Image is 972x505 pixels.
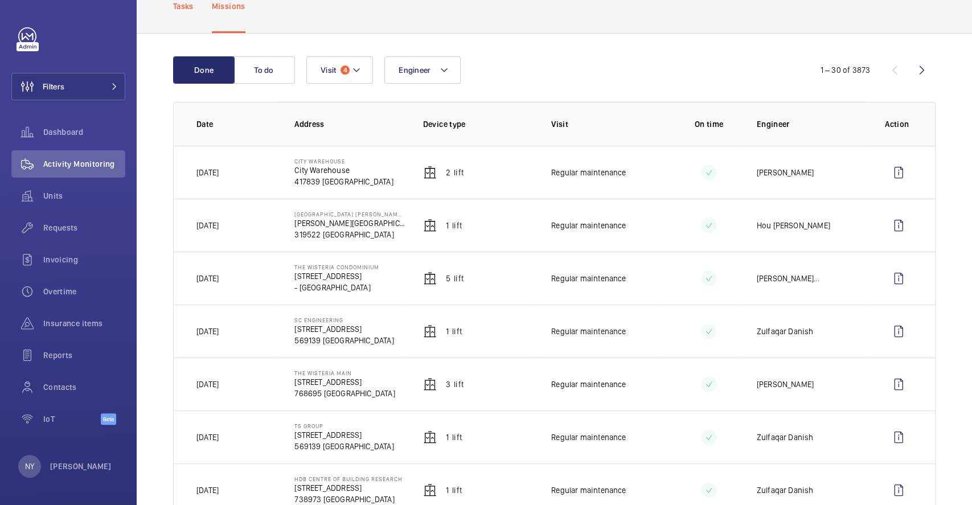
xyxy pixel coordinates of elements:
p: The Wisteria Main [294,369,395,376]
p: [GEOGRAPHIC_DATA] [PERSON_NAME][GEOGRAPHIC_DATA] [294,211,404,217]
button: Visit4 [306,56,373,84]
div: ... [757,273,819,284]
p: Missions [212,1,245,12]
span: Engineer [399,65,430,75]
p: Regular maintenance [551,432,626,443]
p: [STREET_ADDRESS] [294,376,395,388]
p: [STREET_ADDRESS] [294,270,379,282]
p: On time [679,118,738,130]
p: - [GEOGRAPHIC_DATA] [294,282,379,293]
span: Dashboard [43,126,125,138]
p: 319522 [GEOGRAPHIC_DATA] [294,229,404,240]
p: Regular maintenance [551,273,626,284]
span: Insurance items [43,318,125,329]
span: Invoicing [43,254,125,265]
span: 4 [341,65,350,75]
p: NY [25,461,34,472]
p: Zulfaqar Danish [757,326,814,337]
p: 1 Lift [446,220,462,231]
img: elevator.svg [423,430,437,444]
p: 3 Lift [446,379,464,390]
span: IoT [43,413,101,425]
p: Action [885,118,912,130]
p: 738973 [GEOGRAPHIC_DATA] [294,494,403,505]
p: 1 Lift [446,485,462,496]
p: 1 Lift [446,432,462,443]
span: Visit [321,65,336,75]
p: 569139 [GEOGRAPHIC_DATA] [294,441,393,452]
img: elevator.svg [423,272,437,285]
p: Regular maintenance [551,326,626,337]
img: elevator.svg [423,219,437,232]
span: Beta [101,413,116,425]
p: [DATE] [196,432,219,443]
p: [PERSON_NAME] [757,273,814,284]
button: Engineer [384,56,461,84]
p: [PERSON_NAME] [50,461,112,472]
p: [DATE] [196,167,219,178]
p: Engineer [757,118,867,130]
p: City Warehouse [294,165,393,176]
img: elevator.svg [423,377,437,391]
span: Requests [43,222,125,233]
img: elevator.svg [423,325,437,338]
span: Units [43,190,125,202]
p: Regular maintenance [551,220,626,231]
p: Address [294,118,404,130]
p: [PERSON_NAME] [757,379,814,390]
p: Zulfaqar Danish [757,432,814,443]
p: Regular maintenance [551,485,626,496]
p: 569139 [GEOGRAPHIC_DATA] [294,335,393,346]
button: Filters [11,73,125,100]
p: [PERSON_NAME][GEOGRAPHIC_DATA] Toa Payoh HQ 中华医院 (总院) [294,217,404,229]
p: 1 Lift [446,326,462,337]
p: TS Group [294,422,393,429]
p: Regular maintenance [551,379,626,390]
p: Zulfaqar Danish [757,485,814,496]
span: Contacts [43,381,125,393]
p: City Warehouse [294,158,393,165]
p: Device type [423,118,533,130]
p: SC Engineering [294,317,393,323]
p: Tasks [173,1,194,12]
p: [DATE] [196,220,219,231]
p: Date [196,118,276,130]
p: [DATE] [196,326,219,337]
p: Visit [551,118,661,130]
p: 417839 [GEOGRAPHIC_DATA] [294,176,393,187]
p: HDB Centre of Building Research [294,475,403,482]
span: Reports [43,350,125,361]
p: 2 Lift [446,167,464,178]
p: [PERSON_NAME] [757,167,814,178]
span: Overtime [43,286,125,297]
p: [STREET_ADDRESS] [294,482,403,494]
p: [DATE] [196,379,219,390]
p: Regular maintenance [551,167,626,178]
img: elevator.svg [423,483,437,497]
p: [DATE] [196,273,219,284]
p: 768695 [GEOGRAPHIC_DATA] [294,388,395,399]
p: [STREET_ADDRESS] [294,429,393,441]
span: Filters [43,81,64,92]
button: To do [233,56,295,84]
span: Activity Monitoring [43,158,125,170]
button: Done [173,56,235,84]
p: [DATE] [196,485,219,496]
p: The Wisteria Condominium [294,264,379,270]
img: elevator.svg [423,166,437,179]
div: 1 – 30 of 3873 [820,64,870,76]
p: 5 Lift [446,273,464,284]
p: [STREET_ADDRESS] [294,323,393,335]
p: Hou [PERSON_NAME] [757,220,830,231]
